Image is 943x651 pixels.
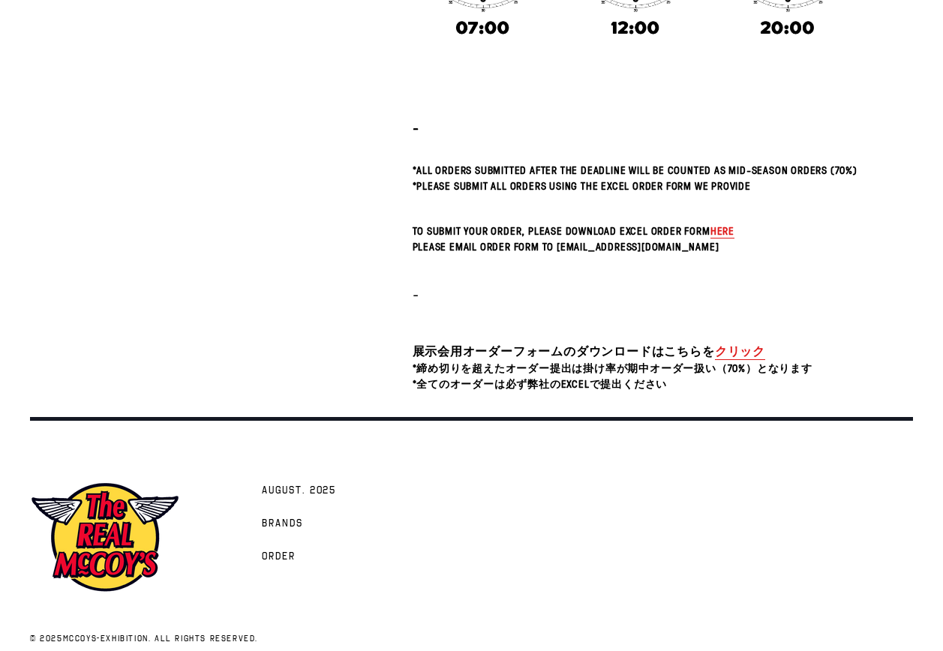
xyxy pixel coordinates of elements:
[262,517,303,532] span: Brands
[63,633,149,643] a: mccoys-exhibition
[413,239,719,253] span: Please email Order Form to [EMAIL_ADDRESS][DOMAIN_NAME]
[413,343,715,359] span: 展示会用オーダーフォームのダウンロードはこちらを
[262,484,336,499] span: AUGUST. 2025
[413,285,419,303] span: -
[254,506,311,539] a: Brands
[710,223,734,238] a: here
[413,163,857,177] span: *All orders submitted after the deadline will be counted as Mid-Season Orders (70%)
[254,539,303,572] a: Order
[413,376,668,391] span: *全てのオーダーは必ず弊社のExcelで提出ください
[413,118,419,136] strong: -
[710,223,734,238] span: here
[254,473,344,506] a: AUGUST. 2025
[30,481,180,594] img: mccoys-exhibition
[413,223,710,238] span: To submit your order, please download Excel Order Form
[262,550,296,565] span: Order
[715,343,765,360] a: クリック
[413,178,751,193] span: *Please submit all orders using the Excel Order Form we provide
[30,632,449,646] p: © 2025 . All rights reserved.
[413,361,812,375] span: *締め切りを超えたオーダー提出は掛け率が期中オーダー扱い（70%）となります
